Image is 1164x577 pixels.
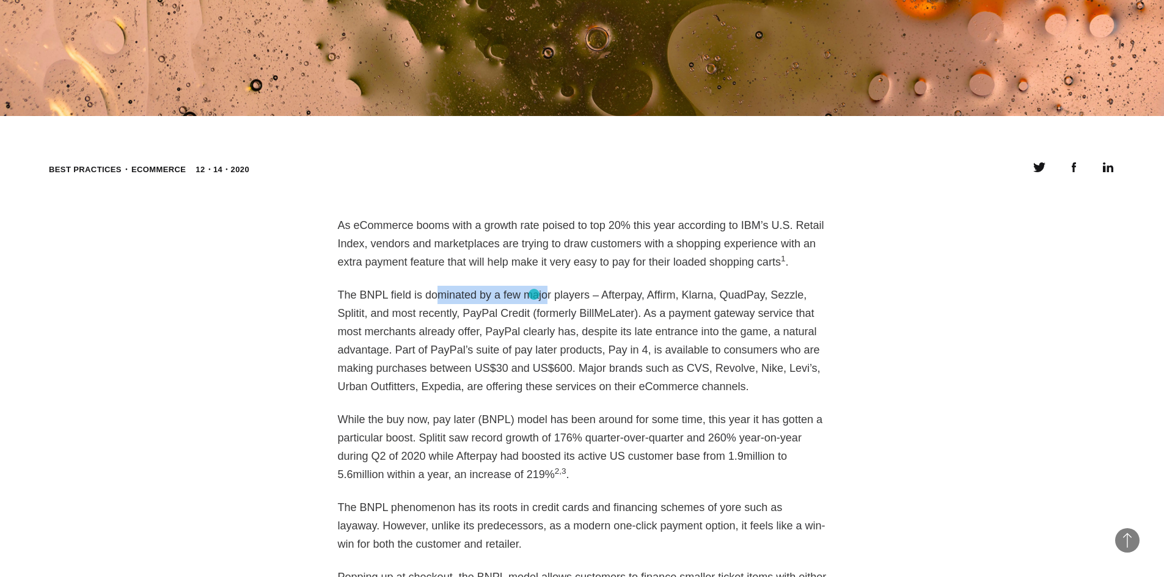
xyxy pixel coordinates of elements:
[338,410,827,484] p: While the buy now, pay later (BNPL) model has been around for some time, this year it has gotten ...
[1115,528,1140,553] button: Back to Top
[131,165,186,174] a: eCommerce
[338,286,827,396] p: The BNPL field is dominated by a few major players – Afterpay, Affirm, Klarna, QuadPay, Sezzle, S...
[49,165,122,174] a: Best practices
[338,498,827,553] p: The BNPL phenomenon has its roots in credit cards and financing schemes of yore such as layaway. ...
[781,254,786,263] sup: 1
[338,216,827,271] p: As eCommerce booms with a growth rate poised to top 20% this year according to IBM’s U.S. Retail ...
[196,164,249,176] time: 12・14・2020
[555,466,566,476] sup: 2,3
